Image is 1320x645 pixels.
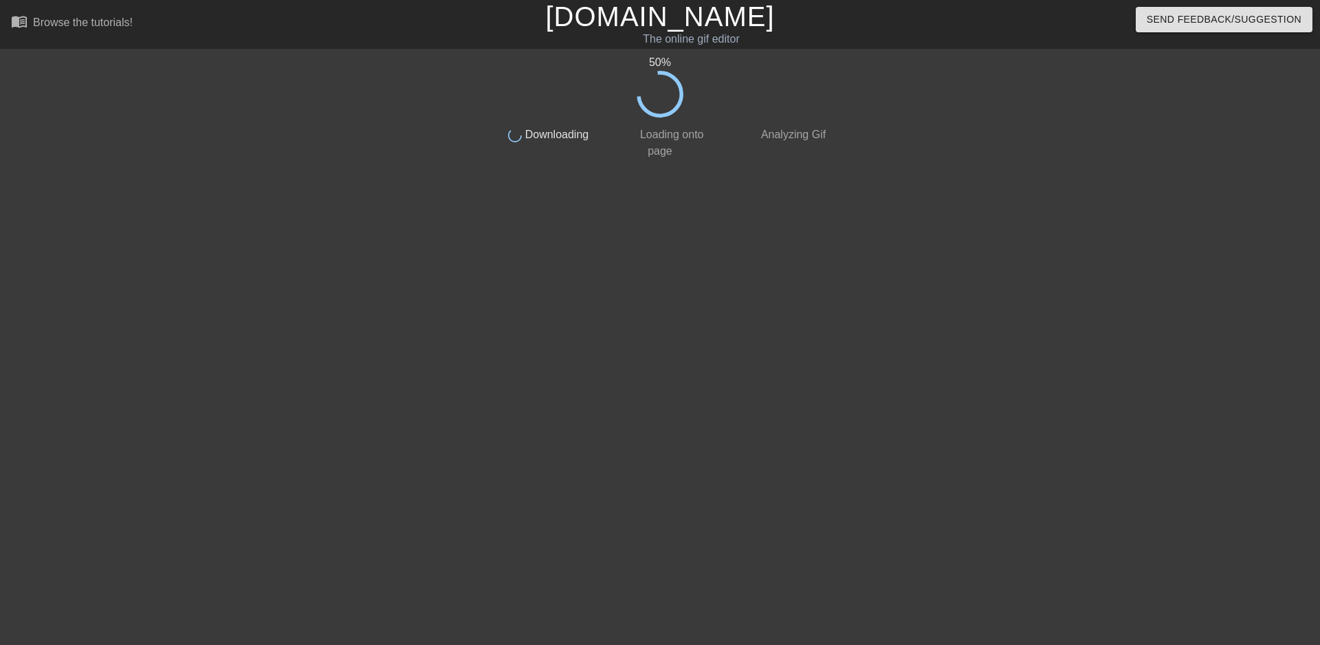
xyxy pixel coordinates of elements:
span: Downloading [522,129,588,140]
div: 50 % [487,54,833,71]
span: Send Feedback/Suggestion [1147,11,1301,28]
a: Browse the tutorials! [11,13,133,34]
span: Loading onto page [637,129,703,157]
button: Send Feedback/Suggestion [1136,7,1312,32]
div: The online gif editor [447,31,936,47]
div: Browse the tutorials! [33,17,133,28]
span: Analyzing Gif [758,129,826,140]
a: [DOMAIN_NAME] [545,1,774,32]
span: menu_book [11,13,27,30]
